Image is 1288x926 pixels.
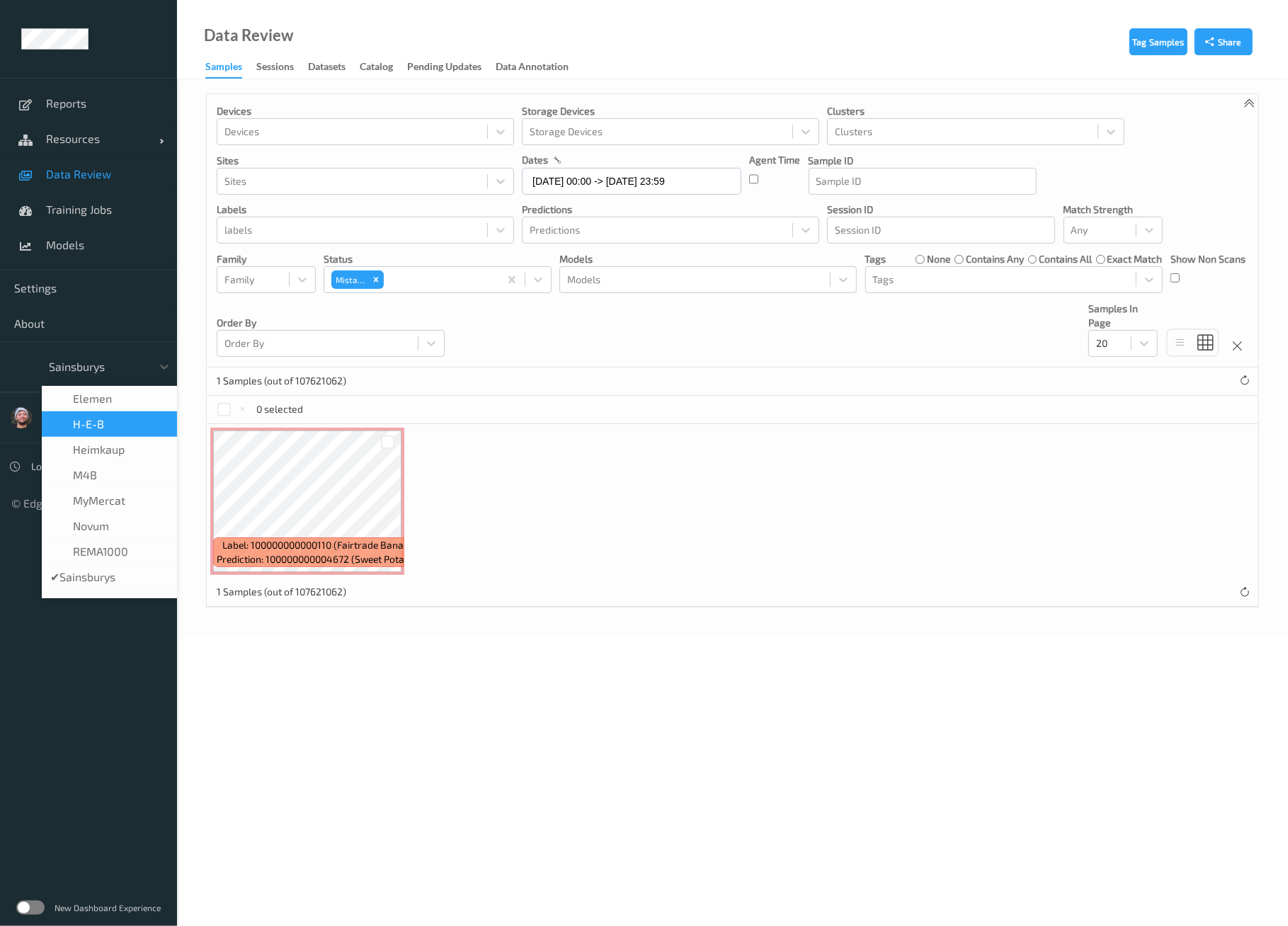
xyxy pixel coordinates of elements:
a: Data Annotation [496,57,583,77]
p: Family [217,252,316,266]
a: Sessions [256,57,308,77]
a: Samples [205,57,256,79]
label: contains any [966,252,1024,266]
a: Datasets [308,57,360,77]
span: Prediction: 100000000004672 (Sweet Potato) (0.9949) [217,552,457,566]
div: Sessions [256,59,294,77]
p: Storage Devices [522,104,819,118]
p: 0 selected [257,402,304,416]
button: Share [1195,28,1253,55]
a: Catalog [360,57,407,77]
button: Tag Samples [1129,28,1187,55]
p: Predictions [522,202,819,217]
p: Session ID [827,202,1055,217]
a: Pending Updates [407,57,496,77]
p: Match Strength [1064,202,1163,217]
label: contains all [1039,252,1092,266]
p: Clusters [827,104,1124,118]
label: none [927,252,951,266]
p: 1 Samples (out of 107621062) [217,374,346,388]
p: Samples In Page [1088,302,1158,330]
label: exact match [1107,252,1163,266]
div: Remove Mistake [368,270,384,289]
p: Devices [217,104,514,118]
div: Catalog [360,59,393,77]
p: Status [324,252,552,266]
p: 1 Samples (out of 107621062) [217,585,346,599]
p: Sites [217,154,514,168]
p: Tags [865,252,887,266]
p: Agent Time [749,153,800,167]
div: Datasets [308,59,346,77]
p: Sample ID [809,154,1037,168]
div: Samples [205,59,242,79]
p: labels [217,202,514,217]
p: Show Non Scans [1170,252,1246,266]
p: Models [559,252,857,266]
p: Order By [217,316,445,330]
div: Data Annotation [496,59,569,77]
p: dates [522,153,548,167]
div: Mistake [331,270,368,289]
span: Label: 100000000000110 (Fairtrade Bananas Loose) [222,538,451,552]
div: Pending Updates [407,59,481,77]
div: Data Review [204,28,293,42]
